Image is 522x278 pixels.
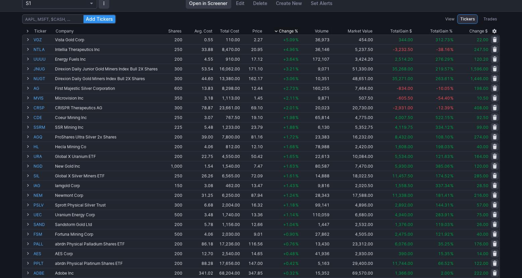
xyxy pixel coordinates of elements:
[299,151,330,161] td: 22,613
[395,57,413,62] span: 2,514.20
[450,183,454,188] span: %
[214,64,241,73] td: 16,062.00
[241,171,264,180] td: 72.09
[330,142,374,151] td: 2,420.00
[159,54,183,64] td: 200
[241,132,264,142] td: 81.16
[477,183,488,188] span: 28.50
[474,134,488,140] span: 274.00
[450,212,454,217] span: %
[214,132,241,142] td: 7,800.00
[55,57,158,62] div: Energy Fuels Inc
[55,86,158,91] div: First Majestic Silver Corporation
[283,212,295,217] span: +1.14
[283,154,295,159] span: +1.65
[299,35,330,44] td: 36,973
[460,16,475,22] span: Tickers
[397,96,413,101] span: -605.50
[450,96,454,101] span: %
[183,210,214,219] td: 3.48
[477,115,488,120] span: 92.50
[436,37,450,42] span: 312.73
[299,132,330,142] td: 23,383
[159,161,183,171] td: 1,000
[392,193,413,198] span: 11,338.00
[436,212,450,217] span: 283.91
[34,74,54,83] a: NUGT
[34,190,54,200] a: NEM
[436,164,450,169] span: 385.06
[295,183,299,188] span: %
[55,96,158,101] div: Microvision Inc
[399,37,413,42] span: 344.00
[450,86,454,91] span: %
[450,47,454,52] span: %
[214,35,241,44] td: 110.00
[450,66,454,71] span: %
[295,154,299,159] span: %
[330,132,374,142] td: 16,232.00
[55,173,158,178] div: Global X Silver Miners ETF
[283,96,295,101] span: +2.11
[330,112,374,122] td: 4,775.00
[470,76,488,81] span: 1,446.00
[214,83,241,93] td: 8,298.00
[55,183,158,188] div: Iamgold Corp
[477,125,488,130] span: 99.00
[299,142,330,151] td: 78,988
[241,35,264,44] td: 2.27
[34,229,54,239] a: FSM
[397,86,413,91] span: -834.00
[283,66,295,71] span: +3.21
[183,93,214,103] td: 3.18
[241,73,264,83] td: 162.17
[393,105,413,110] span: -2,931.00
[55,134,158,140] div: ProShares Ultra Silver 2x Shares
[252,28,262,35] div: Price
[436,47,450,52] span: -38.16
[159,210,183,219] td: 500
[241,200,264,210] td: 16.32
[241,112,264,122] td: 19.10
[330,161,374,171] td: 7,470.00
[159,122,183,132] td: 225
[395,164,413,169] span: 5,930.00
[299,83,330,93] td: 160,255
[183,35,214,44] td: 0.55
[348,28,372,35] span: Market Value
[183,64,214,73] td: 53.54
[169,28,182,35] div: Shares
[474,173,488,178] span: 285.00
[241,103,264,112] td: 69.10
[330,151,374,161] td: 10,084.00
[474,105,488,110] span: 408.00
[214,122,241,132] td: 1,233.00
[214,93,241,103] td: 1,113.00
[159,44,183,54] td: 250
[159,151,183,161] td: 200
[183,103,214,112] td: 78.87
[330,54,374,64] td: 3,424.20
[183,161,214,171] td: 1.54
[214,142,241,151] td: 812.00
[241,180,264,190] td: 13.47
[283,57,295,62] span: +3.64
[55,144,158,149] div: Hecla Mining Co
[295,57,299,62] span: %
[299,161,330,171] td: 80,587
[183,171,214,180] td: 26.26
[295,134,299,140] span: %
[159,142,183,151] td: 200
[183,122,214,132] td: 5.48
[34,142,54,151] a: HL
[34,45,54,54] a: NTLA
[450,203,454,208] span: %
[214,200,241,210] td: 2,004.00
[295,105,299,110] span: %
[450,76,454,81] span: %
[392,76,413,81] span: 35,271.00
[34,249,54,258] a: AES
[283,193,295,198] span: +1.24
[283,173,295,178] span: +1.61
[391,28,400,35] span: Total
